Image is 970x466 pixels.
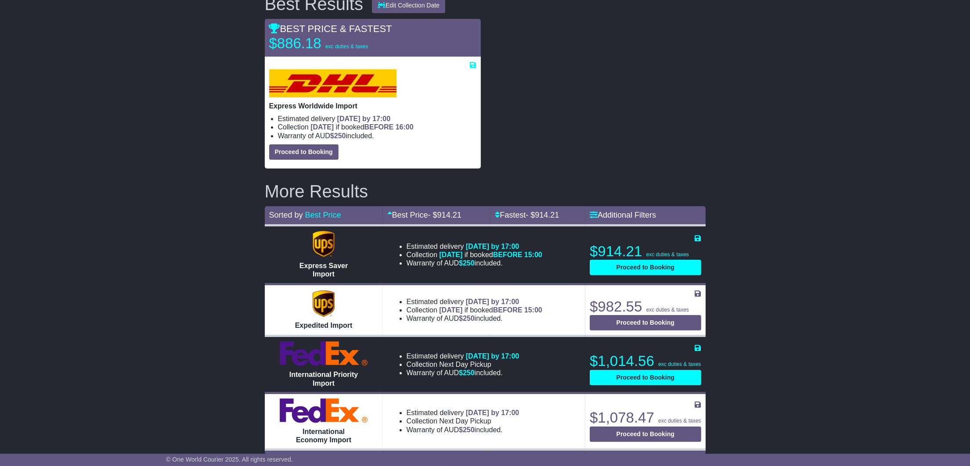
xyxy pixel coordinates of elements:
[646,251,689,258] span: exc duties & taxes
[305,211,341,219] a: Best Price
[437,211,462,219] span: 914.21
[407,409,519,417] li: Estimated delivery
[439,361,491,368] span: Next Day Pickup
[459,426,475,434] span: $
[166,456,293,463] span: © One World Courier 2025. All rights reserved.
[428,211,462,219] span: - $
[524,306,542,314] span: 15:00
[493,251,523,258] span: BEFORE
[407,306,542,314] li: Collection
[590,352,701,370] p: $1,014.56
[535,211,559,219] span: 914.21
[313,231,335,257] img: UPS (new): Express Saver Import
[439,306,542,314] span: if booked
[280,398,368,423] img: FedEx Express: International Economy Import
[590,243,701,260] p: $914.21
[463,426,475,434] span: 250
[387,211,462,219] a: Best Price- $914.21
[590,211,656,219] a: Additional Filters
[330,132,346,140] span: $
[289,371,358,387] span: International Priority Import
[296,428,351,444] span: International Economy Import
[493,306,523,314] span: BEFORE
[313,290,335,317] img: UPS (new): Expedited Import
[439,251,542,258] span: if booked
[466,409,519,416] span: [DATE] by 17:00
[269,35,379,52] p: $886.18
[299,262,348,278] span: Express Saver Import
[407,369,519,377] li: Warranty of AUD included.
[407,259,542,267] li: Warranty of AUD included.
[463,315,475,322] span: 250
[459,259,475,267] span: $
[278,132,476,140] li: Warranty of AUD included.
[364,123,394,131] span: BEFORE
[407,360,519,369] li: Collection
[407,417,519,425] li: Collection
[590,409,701,427] p: $1,078.47
[269,211,303,219] span: Sorted by
[407,352,519,360] li: Estimated delivery
[466,298,519,305] span: [DATE] by 17:00
[463,259,475,267] span: 250
[590,260,701,275] button: Proceed to Booking
[590,427,701,442] button: Proceed to Booking
[524,251,542,258] span: 15:00
[396,123,414,131] span: 16:00
[407,298,542,306] li: Estimated delivery
[269,23,392,34] span: BEST PRICE & FASTEST
[658,418,701,424] span: exc duties & taxes
[280,341,368,366] img: FedEx Express: International Priority Import
[407,426,519,434] li: Warranty of AUD included.
[278,123,476,131] li: Collection
[439,306,462,314] span: [DATE]
[407,251,542,259] li: Collection
[310,123,334,131] span: [DATE]
[658,361,701,367] span: exc duties & taxes
[590,298,701,315] p: $982.55
[334,132,346,140] span: 250
[466,352,519,360] span: [DATE] by 17:00
[310,123,413,131] span: if booked
[590,315,701,330] button: Proceed to Booking
[526,211,559,219] span: - $
[337,115,391,122] span: [DATE] by 17:00
[269,69,397,97] img: DHL: Express Worldwide Import
[407,314,542,323] li: Warranty of AUD included.
[590,370,701,385] button: Proceed to Booking
[466,243,519,250] span: [DATE] by 17:00
[295,322,353,329] span: Expedited Import
[269,102,476,110] p: Express Worldwide Import
[463,369,475,376] span: 250
[407,242,542,251] li: Estimated delivery
[439,417,491,425] span: Next Day Pickup
[278,115,476,123] li: Estimated delivery
[439,251,462,258] span: [DATE]
[265,182,706,201] h2: More Results
[325,43,368,50] span: exc duties & taxes
[495,211,559,219] a: Fastest- $914.21
[459,369,475,376] span: $
[459,315,475,322] span: $
[269,144,339,160] button: Proceed to Booking
[646,307,689,313] span: exc duties & taxes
